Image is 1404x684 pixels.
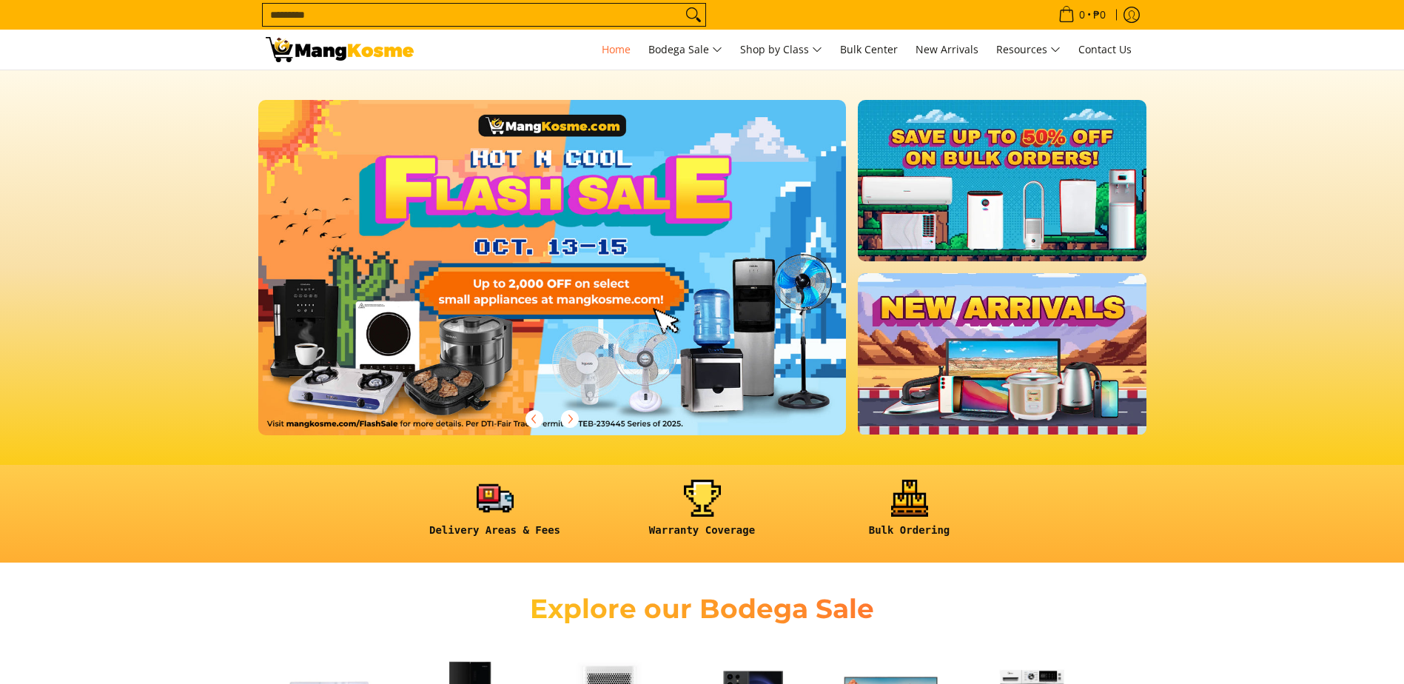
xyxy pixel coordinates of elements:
[606,480,799,549] a: <h6><strong>Warranty Coverage</strong></h6>
[641,30,730,70] a: Bodega Sale
[1078,42,1132,56] span: Contact Us
[833,30,905,70] a: Bulk Center
[1071,30,1139,70] a: Contact Us
[488,592,917,626] h2: Explore our Bodega Sale
[1054,7,1110,23] span: •
[733,30,830,70] a: Shop by Class
[594,30,638,70] a: Home
[399,480,591,549] a: <h6><strong>Delivery Areas & Fees</strong></h6>
[908,30,986,70] a: New Arrivals
[648,41,722,59] span: Bodega Sale
[989,30,1068,70] a: Resources
[813,480,1006,549] a: <h6><strong>Bulk Ordering</strong></h6>
[554,403,586,435] button: Next
[266,37,414,62] img: Mang Kosme: Your Home Appliances Warehouse Sale Partner!
[602,42,631,56] span: Home
[682,4,705,26] button: Search
[1077,10,1087,20] span: 0
[840,42,898,56] span: Bulk Center
[1091,10,1108,20] span: ₱0
[429,30,1139,70] nav: Main Menu
[916,42,978,56] span: New Arrivals
[740,41,822,59] span: Shop by Class
[518,403,551,435] button: Previous
[996,41,1061,59] span: Resources
[258,100,894,459] a: More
